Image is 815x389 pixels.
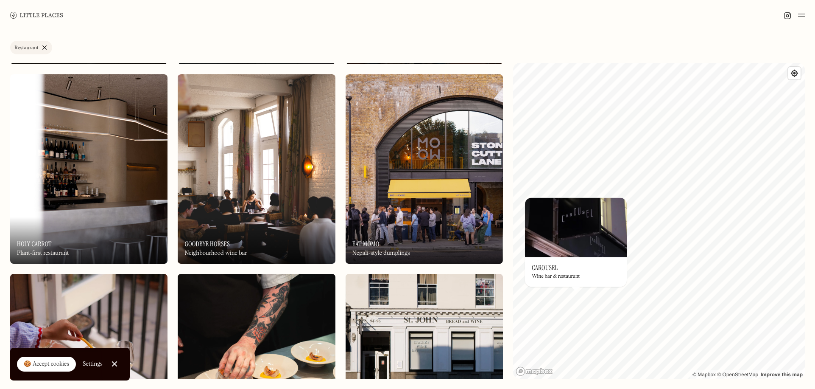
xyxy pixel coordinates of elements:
a: Mapbox [692,372,716,378]
a: 🍪 Accept cookies [17,357,76,372]
div: Settings [83,361,103,367]
button: Find my location [788,67,801,79]
div: Wine bar & restaurant [532,274,580,280]
a: Eat MomoEat MomoEat MomoNepali-style dumplings [346,74,503,264]
img: Goodbye Horses [178,74,335,264]
a: Close Cookie Popup [106,355,123,372]
h3: Goodbye Horses [184,240,229,248]
a: OpenStreetMap [717,372,758,378]
a: Goodbye HorsesGoodbye HorsesGoodbye HorsesNeighbourhood wine bar [178,74,335,264]
div: Restaurant [14,45,39,51]
a: Holy CarrotHoly CarrotHoly CarrotPlant-first restaurant [10,74,167,264]
a: Settings [83,355,103,374]
h3: Eat Momo [352,240,380,248]
h3: Holy Carrot [17,240,52,248]
img: Eat Momo [346,74,503,264]
a: Mapbox homepage [516,366,553,376]
h3: Carousel [532,264,558,272]
div: Plant-first restaurant [17,250,69,257]
div: Nepali-style dumplings [352,250,410,257]
img: Holy Carrot [10,74,167,264]
img: Carousel [525,197,627,257]
div: 🍪 Accept cookies [24,360,69,369]
a: Improve this map [761,372,803,378]
a: Restaurant [10,41,52,54]
div: Neighbourhood wine bar [184,250,247,257]
canvas: Map [513,63,805,379]
a: CarouselCarouselCarouselWine bar & restaurant [525,197,627,287]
